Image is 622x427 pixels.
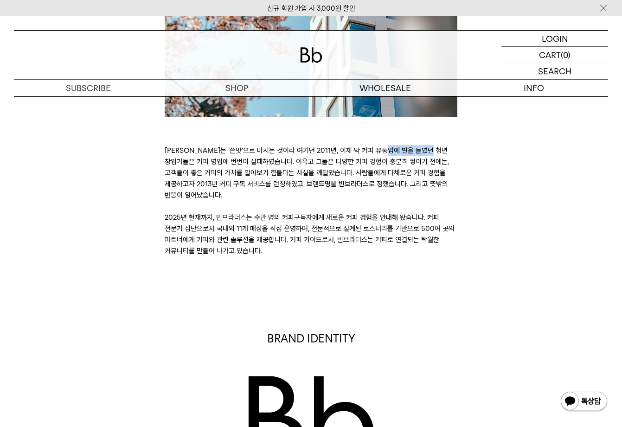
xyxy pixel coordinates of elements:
[460,80,608,96] p: INFO
[538,63,571,79] p: SEARCH
[300,47,322,63] img: 로고
[501,31,608,47] a: LOGIN
[162,80,311,96] a: SHOP
[542,31,568,46] p: LOGIN
[165,145,457,256] p: [PERSON_NAME]는 ‘쓴맛’으로 마시는 것이라 여기던 2011년, 이제 막 커피 유통업에 발을 들였던 청년 창업가들은 커피 영업에 번번이 실패하였습니다. 이윽고 그들은...
[14,80,162,96] a: SUBSCRIBE
[561,47,571,63] p: (0)
[501,47,608,63] a: CART (0)
[165,331,457,347] p: BRAND IDENTITY
[560,391,608,413] img: 카카오톡 채널 1:1 채팅 버튼
[539,47,561,63] p: CART
[311,80,460,96] p: WHOLESALE
[267,4,355,13] a: 신규 회원 가입 시 3,000원 할인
